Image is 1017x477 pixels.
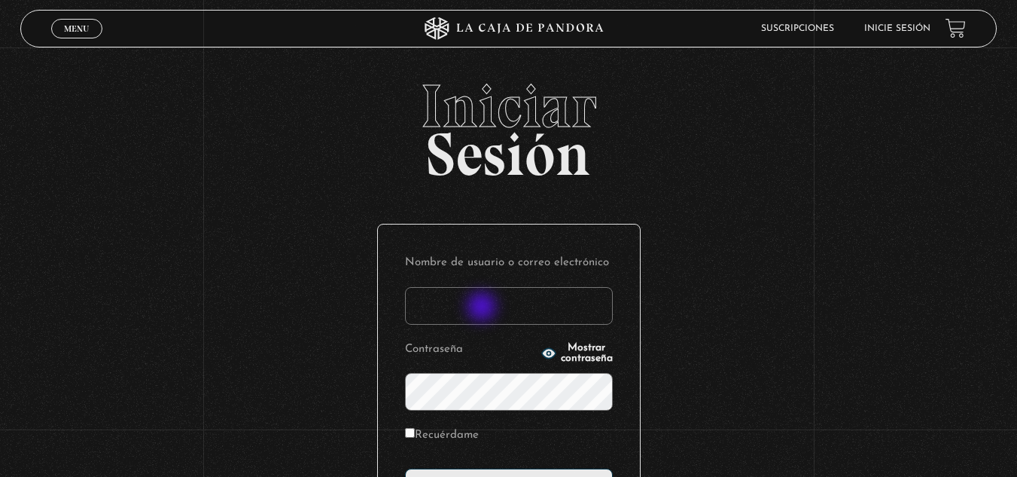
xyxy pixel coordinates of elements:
a: Suscripciones [761,24,834,33]
span: Iniciar [20,76,997,136]
input: Recuérdame [405,428,415,438]
label: Recuérdame [405,424,479,448]
label: Nombre de usuario o correo electrónico [405,252,613,275]
label: Contraseña [405,338,537,362]
h2: Sesión [20,76,997,173]
button: Mostrar contraseña [541,343,613,364]
a: Inicie sesión [864,24,930,33]
span: Menu [64,24,89,33]
a: View your shopping cart [945,18,966,38]
span: Cerrar [59,36,94,47]
span: Mostrar contraseña [561,343,613,364]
